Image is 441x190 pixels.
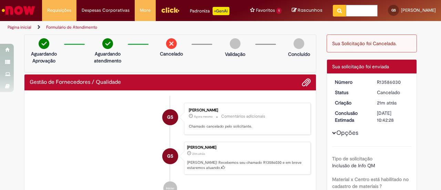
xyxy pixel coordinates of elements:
[332,63,389,70] span: Sua solicitação foi enviada
[1,3,36,17] img: ServiceNow
[39,38,49,49] img: check-circle-green.png
[161,5,180,15] img: click_logo_yellow_360x200.png
[302,78,311,87] button: Adicionar anexos
[82,7,130,14] span: Despesas Corporativas
[167,148,173,164] span: GS
[377,110,409,123] div: [DATE] 10:42:28
[192,152,205,156] span: 21m atrás
[8,24,31,30] a: Página inicial
[189,124,304,129] p: Chamado cancelado pelo solicitante.
[194,114,213,119] time: 01/10/2025 14:03:04
[221,113,265,119] small: Comentários adicionais
[327,34,417,52] div: Sua Solicitação foi Cancelada.
[192,152,205,156] time: 01/10/2025 13:42:25
[332,176,409,189] b: Material x Centro está habilitado no cadastro de materiais ?
[47,7,71,14] span: Requisições
[294,38,304,49] img: img-circle-grey.png
[288,51,310,58] p: Concluído
[30,142,311,175] li: Gloria Martins De Souza
[298,7,322,13] span: Rascunhos
[46,24,97,30] a: Formulário de Atendimento
[190,7,229,15] div: Padroniza
[330,99,372,106] dt: Criação
[330,89,372,96] dt: Status
[401,7,436,13] span: [PERSON_NAME]
[27,50,61,64] p: Aguardando Aprovação
[30,79,121,86] h2: Gestão de Fornecedores / Qualidade Histórico de tíquete
[333,5,346,17] button: Pesquisar
[276,8,281,14] span: 1
[162,109,178,125] div: Gloria Martins De Souza
[91,50,124,64] p: Aguardando atendimento
[225,51,245,58] p: Validação
[160,50,183,57] p: Cancelado
[292,7,322,14] a: Rascunhos
[167,109,173,126] span: GS
[189,108,304,112] div: [PERSON_NAME]
[377,89,409,96] div: Cancelado
[377,100,397,106] time: 01/10/2025 13:42:25
[5,21,289,34] ul: Trilhas de página
[377,99,409,106] div: 01/10/2025 13:42:25
[187,160,307,171] p: [PERSON_NAME]! Recebemos seu chamado R13586030 e em breve estaremos atuando.
[332,156,372,162] b: Tipo de solicitação
[140,7,151,14] span: More
[377,100,397,106] span: 21m atrás
[194,114,213,119] span: Agora mesmo
[162,148,178,164] div: Gloria Martins De Souza
[391,8,396,12] span: GS
[230,38,240,49] img: img-circle-grey.png
[102,38,113,49] img: check-circle-green.png
[213,7,229,15] p: +GenAi
[332,162,375,169] span: Inclusão de Info QM
[330,110,372,123] dt: Conclusão Estimada
[377,79,409,86] div: R13586030
[187,146,307,150] div: [PERSON_NAME]
[330,79,372,86] dt: Número
[166,38,177,49] img: remove.png
[256,7,275,14] span: Favoritos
